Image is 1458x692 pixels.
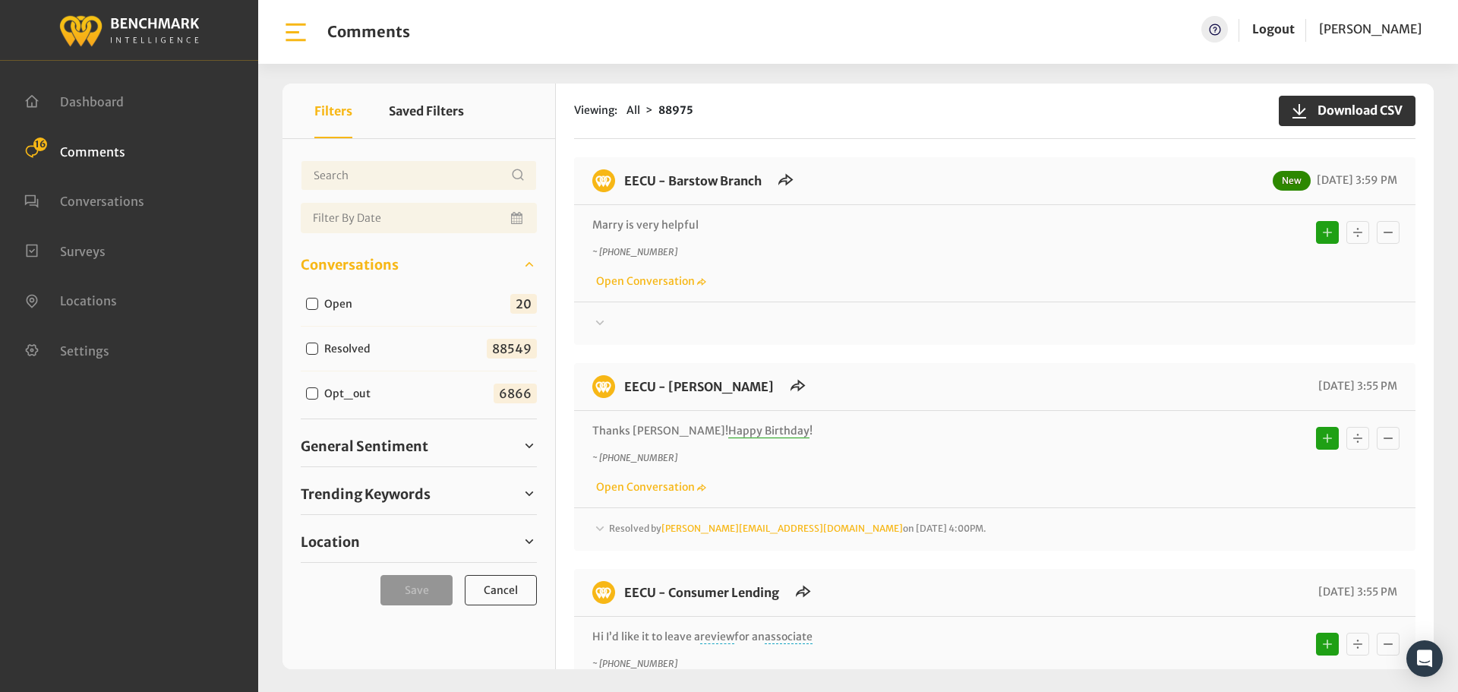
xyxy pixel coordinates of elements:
[60,293,117,308] span: Locations
[1252,16,1295,43] a: Logout
[615,169,771,192] h6: EECU - Barstow Branch
[60,343,109,358] span: Settings
[301,532,360,552] span: Location
[615,581,788,604] h6: EECU - Consumer Lending
[1319,21,1422,36] span: [PERSON_NAME]
[58,11,200,49] img: benchmark
[624,173,762,188] a: EECU - Barstow Branch
[615,375,783,398] h6: EECU - Clovis West
[319,386,383,402] label: Opt_out
[1313,173,1397,187] span: [DATE] 3:59 PM
[301,434,537,457] a: General Sentiment
[1319,16,1422,43] a: [PERSON_NAME]
[301,203,537,233] input: Date range input field
[508,203,528,233] button: Open Calendar
[765,630,813,644] span: associate
[301,160,537,191] input: Username
[1312,217,1403,248] div: Basic example
[1308,101,1403,119] span: Download CSV
[24,292,117,307] a: Locations
[314,84,352,138] button: Filters
[592,217,1196,233] p: Marry is very helpful
[728,424,809,438] span: Happy Birthday
[465,575,537,605] button: Cancel
[389,84,464,138] button: Saved Filters
[24,342,109,357] a: Settings
[592,246,677,258] i: ~ [PHONE_NUMBER]
[700,630,734,644] span: review
[592,375,615,398] img: benchmark
[592,581,615,604] img: benchmark
[319,341,383,357] label: Resolved
[1406,640,1443,677] div: Open Intercom Messenger
[626,103,640,117] span: All
[658,103,693,117] strong: 88975
[33,137,47,151] span: 16
[306,343,318,355] input: Resolved
[282,19,309,46] img: bar
[60,194,144,209] span: Conversations
[301,436,428,457] span: General Sentiment
[592,274,706,288] a: Open Conversation
[592,452,677,463] i: ~ [PHONE_NUMBER]
[301,254,399,275] span: Conversations
[60,94,124,109] span: Dashboard
[574,103,617,118] span: Viewing:
[1252,21,1295,36] a: Logout
[301,253,537,276] a: Conversations
[319,296,364,312] label: Open
[1273,171,1311,191] span: New
[624,585,779,600] a: EECU - Consumer Lending
[60,144,125,159] span: Comments
[624,379,774,394] a: EECU - [PERSON_NAME]
[609,523,986,534] span: Resolved by on [DATE] 4:00PM.
[592,423,1196,439] p: Thanks [PERSON_NAME]! !
[592,658,677,669] i: ~ [PHONE_NUMBER]
[306,298,318,310] input: Open
[510,294,537,314] span: 20
[592,520,1397,539] div: Resolved by[PERSON_NAME][EMAIL_ADDRESS][DOMAIN_NAME]on [DATE] 4:00PM.
[592,480,706,494] a: Open Conversation
[301,482,537,505] a: Trending Keywords
[24,242,106,258] a: Surveys
[306,387,318,400] input: Opt_out
[661,523,903,534] a: [PERSON_NAME][EMAIL_ADDRESS][DOMAIN_NAME]
[1314,379,1397,393] span: [DATE] 3:55 PM
[1279,96,1415,126] button: Download CSV
[24,192,144,207] a: Conversations
[494,384,537,403] span: 6866
[1314,585,1397,599] span: [DATE] 3:55 PM
[327,23,410,41] h1: Comments
[592,169,615,192] img: benchmark
[24,93,124,108] a: Dashboard
[487,339,537,359] span: 88549
[301,484,431,504] span: Trending Keywords
[24,143,125,158] a: Comments 16
[301,530,537,553] a: Location
[60,243,106,258] span: Surveys
[592,629,1196,645] p: Hi I’d like it to leave a for an
[1312,629,1403,659] div: Basic example
[1312,423,1403,453] div: Basic example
